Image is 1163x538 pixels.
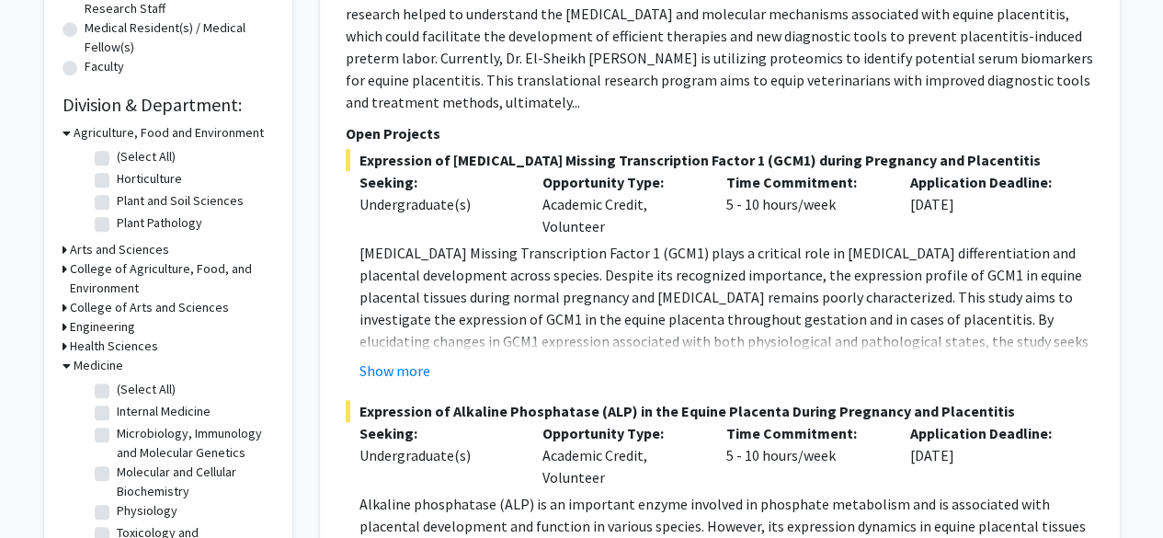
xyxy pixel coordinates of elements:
p: [MEDICAL_DATA] Missing Transcription Factor 1 (GCM1) plays a critical role in [MEDICAL_DATA] diff... [359,242,1094,418]
h3: Arts and Sciences [70,240,169,259]
h3: Agriculture, Food and Environment [74,123,264,143]
h3: Engineering [70,317,135,337]
h3: Medicine [74,356,123,375]
label: Plant Pathology [117,213,202,233]
p: Time Commitment: [726,171,883,193]
div: Undergraduate(s) [359,193,516,215]
h2: Division & Department: [63,94,274,116]
label: Molecular and Cellular Biochemistry [117,463,269,501]
div: 5 - 10 hours/week [713,422,896,488]
p: Seeking: [359,171,516,193]
p: Opportunity Type: [542,171,699,193]
label: Physiology [117,501,177,521]
label: Microbiology, Immunology and Molecular Genetics [117,424,269,463]
label: Faculty [85,57,124,76]
p: Time Commitment: [726,422,883,444]
p: Seeking: [359,422,516,444]
h3: College of Arts and Sciences [70,298,229,317]
label: (Select All) [117,147,176,166]
h3: College of Agriculture, Food, and Environment [70,259,274,298]
div: [DATE] [896,422,1080,488]
label: Medical Resident(s) / Medical Fellow(s) [85,18,274,57]
label: Plant and Soil Sciences [117,191,244,211]
div: Academic Credit, Volunteer [529,422,713,488]
div: Academic Credit, Volunteer [529,171,713,237]
span: Expression of Alkaline Phosphatase (ALP) in the Equine Placenta During Pregnancy and Placentitis [346,400,1094,422]
div: Undergraduate(s) [359,444,516,466]
div: 5 - 10 hours/week [713,171,896,237]
label: (Select All) [117,380,176,399]
p: Application Deadline: [910,422,1066,444]
label: Internal Medicine [117,402,211,421]
label: Horticulture [117,169,182,189]
button: Show more [359,360,430,382]
p: Application Deadline: [910,171,1066,193]
span: Expression of [MEDICAL_DATA] Missing Transcription Factor 1 (GCM1) during Pregnancy and Placentitis [346,149,1094,171]
div: [DATE] [896,171,1080,237]
iframe: Chat [14,455,78,524]
p: Opportunity Type: [542,422,699,444]
h3: Health Sciences [70,337,158,356]
p: Open Projects [346,122,1094,144]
